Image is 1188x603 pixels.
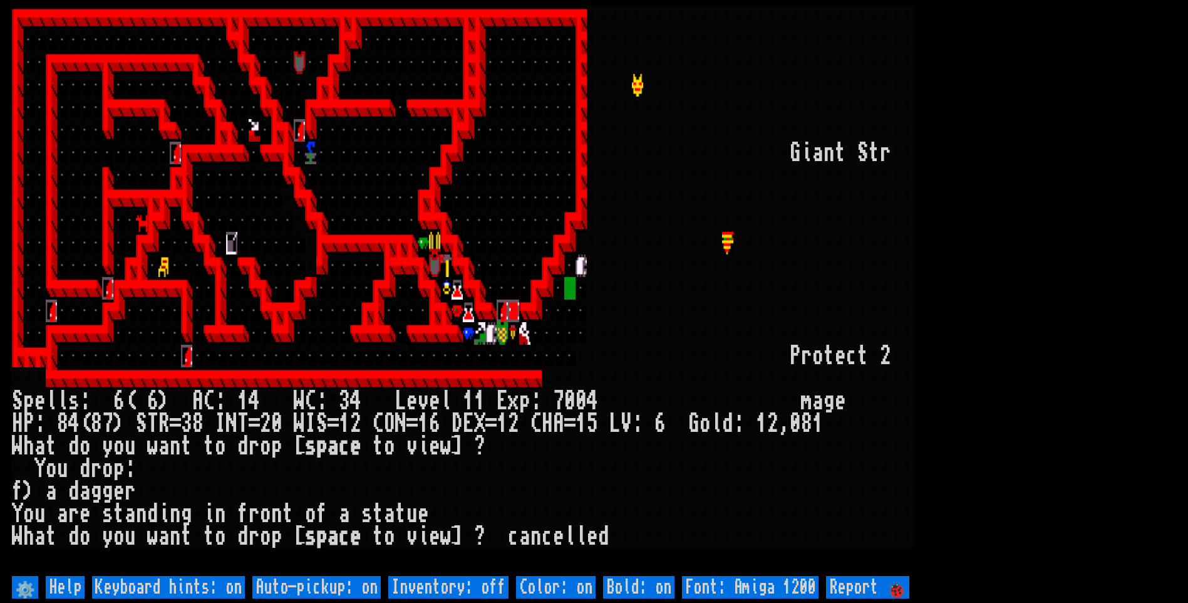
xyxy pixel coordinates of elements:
div: r [249,435,260,458]
div: i [418,435,429,458]
div: a [46,480,57,503]
div: = [406,412,418,435]
div: 7 [553,390,564,412]
div: a [125,503,136,525]
div: A [553,412,564,435]
div: m [801,390,812,412]
div: t [204,435,215,458]
div: ] [452,525,463,548]
div: C [530,412,542,435]
div: n [170,525,181,548]
div: 1 [474,390,485,412]
div: [ [294,525,305,548]
div: l [564,525,576,548]
div: : [316,390,328,412]
div: H [542,412,553,435]
div: a [34,525,46,548]
div: 0 [790,412,801,435]
div: = [170,412,181,435]
div: S [136,412,147,435]
div: 2 [508,412,519,435]
div: f [237,503,249,525]
div: 2 [350,412,361,435]
div: i [158,503,170,525]
div: e [553,525,564,548]
div: 6 [654,412,666,435]
div: 1 [497,412,508,435]
div: p [113,458,125,480]
div: i [801,142,812,164]
div: p [271,525,282,548]
div: : [733,412,745,435]
div: p [316,525,328,548]
div: 1 [756,412,767,435]
div: w [440,435,452,458]
div: p [519,390,530,412]
div: o [113,525,125,548]
div: s [102,503,113,525]
div: ) [113,412,125,435]
div: 6 [113,390,125,412]
div: o [305,503,316,525]
div: 5 [587,412,598,435]
div: T [147,412,158,435]
div: u [125,435,136,458]
div: u [125,525,136,548]
div: I [305,412,316,435]
div: g [824,390,835,412]
div: w [440,525,452,548]
div: e [80,503,91,525]
div: o [260,503,271,525]
div: v [418,390,429,412]
div: 6 [429,412,440,435]
div: n [136,503,147,525]
input: Inventory: off [388,576,509,599]
div: L [609,412,621,435]
div: t [46,435,57,458]
div: r [68,503,80,525]
div: v [406,525,418,548]
input: Font: Amiga 1200 [682,576,819,599]
div: l [46,390,57,412]
div: : [215,390,226,412]
div: R [158,412,170,435]
div: n [824,142,835,164]
div: n [215,503,226,525]
div: I [215,412,226,435]
div: n [271,503,282,525]
div: S [857,142,869,164]
div: 8 [192,412,204,435]
div: 3 [339,390,350,412]
div: o [700,412,711,435]
div: e [350,525,361,548]
div: o [102,458,113,480]
div: a [339,503,350,525]
div: d [80,458,91,480]
div: t [395,503,406,525]
div: e [418,503,429,525]
div: r [249,503,260,525]
div: g [181,503,192,525]
div: r [125,480,136,503]
div: p [271,435,282,458]
div: d [147,503,158,525]
div: e [350,435,361,458]
div: a [328,435,339,458]
div: t [113,503,125,525]
div: W [12,525,23,548]
div: P [790,345,801,367]
div: W [12,435,23,458]
div: Y [12,503,23,525]
div: Y [34,458,46,480]
div: [ [294,435,305,458]
div: G [790,142,801,164]
div: c [508,525,519,548]
div: E [463,412,474,435]
div: 0 [271,412,282,435]
div: ? [474,435,485,458]
div: o [113,435,125,458]
div: c [542,525,553,548]
input: Bold: on [603,576,674,599]
div: : [34,412,46,435]
div: e [429,435,440,458]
